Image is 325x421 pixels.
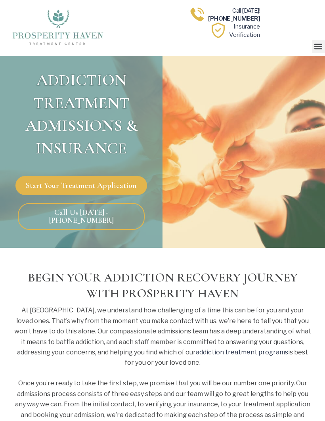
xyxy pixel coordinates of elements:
span: Start Your Treatment Application [26,182,137,189]
a: InsuranceVerification [229,23,260,38]
span: Call Us [DATE] - [PHONE_NUMBER] [28,209,134,224]
img: The logo for Prosperity Haven Addiction Recovery Center. [10,8,105,46]
a: Call [DATE]![PHONE_NUMBER] [208,7,260,22]
b: [PHONE_NUMBER] [208,15,260,22]
img: Learn how Prosperity Haven, a verified substance abuse center can help you overcome your addiction [210,23,226,38]
img: Call one of Prosperity Haven's dedicated counselors today so we can help you overcome addiction [189,7,205,22]
a: Call Us [DATE] - [PHONE_NUMBER] [18,203,145,230]
p: At [GEOGRAPHIC_DATA], we understand how challenging of a time this can be for you and your loved ... [14,305,311,368]
h1: Addiction Treatment Admissions & Insurance [4,69,159,160]
a: addiction treatment programs [196,348,288,356]
a: Start Your Treatment Application [15,176,147,195]
div: Menu Toggle [312,40,325,53]
h2: Begin Your Addiction Recovery Journey with Prosperity Haven [14,270,311,302]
